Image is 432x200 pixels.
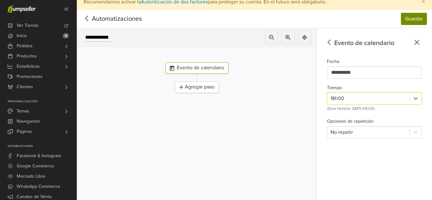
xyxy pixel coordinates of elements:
span: 6 [63,33,69,38]
span: Estadísticas [17,61,40,72]
span: Páginas [17,127,32,137]
span: Inicio [17,31,27,41]
div: Evento de calendario [324,38,422,48]
span: Pedidos [17,41,33,51]
label: Fecha [327,58,339,65]
span: Automatizaciones [82,14,132,24]
label: Tiempo [327,84,342,91]
span: Navegación [17,116,40,127]
span: Promociones [17,72,43,82]
span: Clientes [17,82,33,92]
p: Integraciones [8,144,77,148]
span: Google Commerce [17,161,54,171]
small: Zona Horaria: GMT(-04:00) [327,106,374,111]
span: Mercado Libre [17,171,45,181]
div: Agregar paso [175,81,219,93]
p: Personalización [8,100,77,104]
span: Ver Tienda [17,20,38,31]
button: Guardar [401,13,427,25]
span: Temas [17,106,29,116]
label: Opciones de repetición [327,118,374,125]
span: WhatsApp Commerce [17,181,60,192]
div: Evento de calendario [166,62,228,74]
span: Productos [17,51,37,61]
span: Facebook & Instagram [17,151,61,161]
